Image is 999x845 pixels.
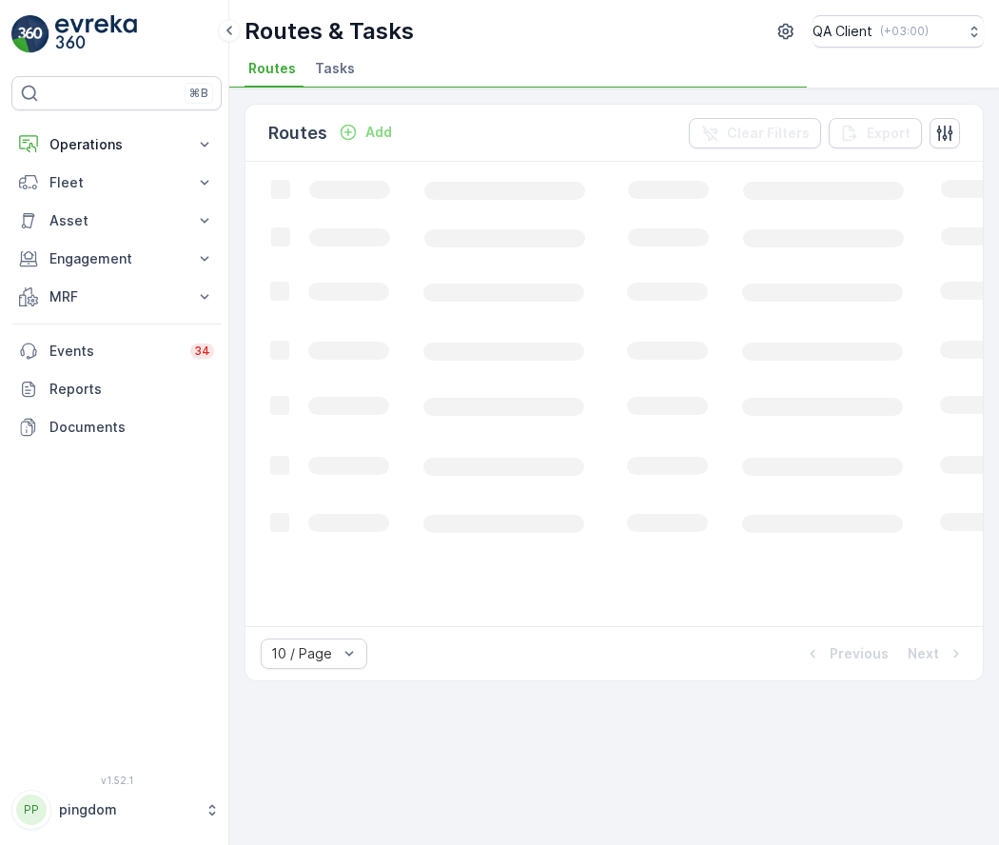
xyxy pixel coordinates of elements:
[11,278,222,316] button: MRF
[194,344,210,359] p: 34
[49,342,179,361] p: Events
[245,16,414,47] p: Routes & Tasks
[11,164,222,202] button: Fleet
[16,795,47,825] div: PP
[365,123,392,142] p: Add
[11,775,222,786] span: v 1.52.1
[11,370,222,408] a: Reports
[49,211,184,230] p: Asset
[11,240,222,278] button: Engagement
[189,86,208,101] p: ⌘B
[331,121,400,144] button: Add
[315,59,355,78] span: Tasks
[49,173,184,192] p: Fleet
[49,135,184,154] p: Operations
[248,59,296,78] span: Routes
[11,332,222,370] a: Events34
[829,118,922,148] button: Export
[11,126,222,164] button: Operations
[813,15,984,48] button: QA Client(+03:00)
[49,249,184,268] p: Engagement
[59,800,195,819] p: pingdom
[11,408,222,446] a: Documents
[268,120,327,147] p: Routes
[11,15,49,53] img: logo
[908,644,939,663] p: Next
[880,24,929,39] p: ( +03:00 )
[830,644,889,663] p: Previous
[49,380,214,399] p: Reports
[49,418,214,437] p: Documents
[11,202,222,240] button: Asset
[49,287,184,306] p: MRF
[867,124,911,143] p: Export
[689,118,821,148] button: Clear Filters
[813,22,872,41] p: QA Client
[55,15,137,53] img: logo_light-DOdMpM7g.png
[906,642,968,665] button: Next
[727,124,810,143] p: Clear Filters
[11,790,222,830] button: PPpingdom
[801,642,891,665] button: Previous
